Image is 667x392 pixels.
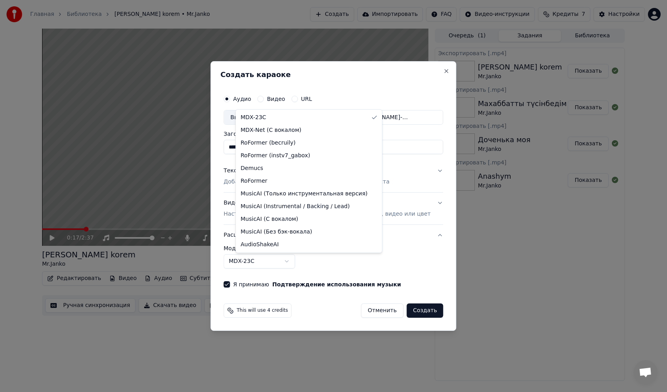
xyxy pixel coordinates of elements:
span: MusicAI (С вокалом) [241,215,298,223]
span: MusicAI (Без бэк-вокала) [241,228,312,236]
span: MusicAI (Только инструментальная версия) [241,190,368,198]
div: Расширенный [224,245,443,275]
span: RoFormer (instv7_gabox) [241,152,310,160]
span: RoFormer (becruily) [241,139,296,147]
div: Выбрать файл [224,110,279,125]
p: Настройте видео караоке: используйте изображение, видео или цвет [224,210,430,218]
label: Аудио [233,96,251,102]
label: URL [301,96,312,102]
span: AudioShakeAI [241,241,279,249]
div: Текст песни [224,167,259,175]
span: MDX-Net (С вокалом) [241,126,301,134]
span: MusicAI (Instrumental / Backing / Lead) [241,203,350,210]
h2: Создать караоке [220,71,446,78]
button: Подтверждение использования музыки [272,282,401,287]
label: Заголовок [224,131,443,137]
button: Расширенный [224,225,443,245]
label: Модель разделения [224,245,443,251]
button: Отменить [361,303,403,318]
span: This will use 4 credits [237,307,288,314]
p: Добавьте текст песни или выберите модель автотекста [224,178,389,186]
div: C:\Users\User\Downloads\[PERSON_NAME]-Я могу тебя очень ждать.mp3 [279,114,414,122]
span: MDX-23C [241,114,266,122]
span: Demucs [241,164,263,172]
label: Видео [267,96,285,102]
label: Я принимаю [233,282,401,287]
span: RoFormer [241,177,267,185]
button: Создать [407,303,443,318]
div: Видео [224,199,430,218]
